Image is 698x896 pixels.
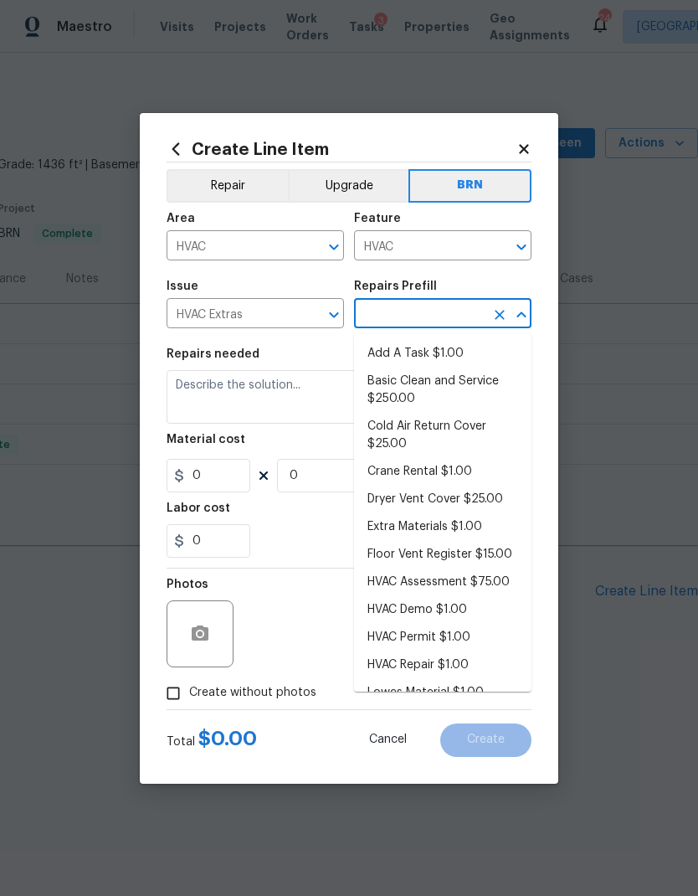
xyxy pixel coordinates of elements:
li: HVAC Assessment $75.00 [354,569,531,596]
button: Close [510,303,533,327]
button: Open [510,235,533,259]
h5: Area [167,213,195,224]
li: Cold Air Return Cover $25.00 [354,413,531,458]
h5: Feature [354,213,401,224]
h5: Material cost [167,434,245,445]
span: $ 0.00 [198,729,257,749]
h5: Repairs Prefill [354,281,437,292]
li: Lowes Material $1.00 [354,679,531,707]
button: Open [322,303,346,327]
li: Floor Vent Register $15.00 [354,541,531,569]
button: Repair [167,169,288,203]
li: HVAC Repair $1.00 [354,651,531,679]
h5: Photos [167,579,208,590]
span: Cancel [369,734,407,746]
li: HVAC Demo $1.00 [354,596,531,624]
li: Extra Materials $1.00 [354,513,531,541]
button: Open [322,235,346,259]
h5: Labor cost [167,502,230,514]
button: Clear [488,303,511,327]
span: Create without photos [189,684,316,702]
div: Total [167,730,257,750]
button: Upgrade [288,169,409,203]
li: Add A Task $1.00 [354,340,531,368]
h5: Issue [167,281,198,292]
li: Basic Clean and Service $250.00 [354,368,531,413]
h5: Repairs needed [167,348,259,360]
li: HVAC Permit $1.00 [354,624,531,651]
li: Crane Rental $1.00 [354,458,531,486]
button: BRN [408,169,531,203]
button: Cancel [342,723,434,757]
span: Create [467,734,505,746]
h2: Create Line Item [167,140,516,158]
button: Create [440,723,531,757]
li: Dryer Vent Cover $25.00 [354,486,531,513]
